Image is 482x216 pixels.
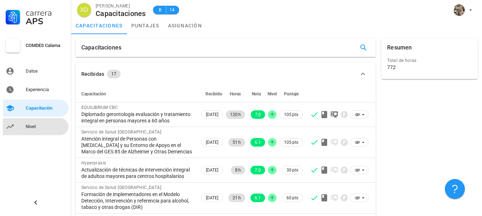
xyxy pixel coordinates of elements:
span: Capacitación [81,91,106,96]
span: Nivel [268,91,277,96]
th: Recibido [200,85,224,102]
div: Atención integral de Personas con [MEDICAL_DATA] y su Entorno de Apoyo en el Marco del GES 85 de ... [81,136,194,155]
div: Datos [26,68,66,74]
span: 8 h [235,166,241,174]
div: COMDES Calama [26,43,66,48]
th: Capacitación [76,85,200,102]
div: 772 [387,64,396,70]
span: Servicio de Salud [GEOGRAPHIC_DATA] [81,185,161,190]
div: Experiencia [26,87,66,93]
div: APS [26,17,66,26]
div: Resumen [387,38,412,57]
span: 60 pts [286,194,298,201]
a: Capacitación [3,100,69,117]
div: Carrera [26,9,66,17]
span: EQUILIBRIUM CBC [81,105,118,110]
button: Recibidas 17 [76,63,376,85]
th: Puntaje [278,85,304,102]
span: [DATE] [206,166,218,174]
th: Nota [247,85,267,102]
span: [DATE] [206,194,218,202]
div: Capacitaciones [81,38,121,57]
div: Total de horas [387,57,472,64]
th: Nivel [267,85,278,102]
a: Datos [3,63,69,80]
a: Experiencia [3,81,69,98]
span: 7,0 [255,110,261,119]
span: Horas [230,91,241,96]
span: Hyperpraxis [81,160,106,165]
span: Puntaje [284,91,299,96]
span: 105 pts [284,139,298,146]
div: Capacitación [26,105,66,111]
span: XD [80,3,88,17]
span: 21 h [233,194,241,202]
span: 105 pts [284,111,298,118]
a: asignación [164,17,207,34]
span: Servicio de Salud [GEOGRAPHIC_DATA] [81,130,161,135]
span: 6.1 [255,138,261,147]
span: 30 pts [286,167,298,174]
span: 51 h [233,138,241,147]
div: [PERSON_NAME] [96,2,146,10]
div: avatar [77,3,91,17]
span: 6.1 [255,194,261,202]
a: puntajes [127,17,164,34]
span: Recibido [206,91,222,96]
a: capacitaciones [71,17,127,34]
a: Nivel [3,118,69,135]
th: Horas [224,85,247,102]
div: Nivel [26,124,66,130]
span: 14 [169,6,175,14]
span: 7.0 [255,166,261,174]
span: Nota [252,91,261,96]
div: avatar [453,4,465,16]
span: 17 [111,70,116,78]
div: Actualización de técnicas de intervención integral de adultos mayores para centros hospitalarios [81,167,194,179]
span: B [157,6,163,14]
div: Recibidas [81,70,104,78]
div: Capacitaciones [96,10,146,17]
div: Formación de implementadores en el Modelo Detección, Intervención y referencia para alcohol, taba... [81,191,194,210]
span: [DATE] [206,138,218,146]
div: Diplomado gerontología evaluación y tratamiento integral en personas mayores a 60 años [81,111,194,124]
span: 120 h [230,110,241,119]
span: [DATE] [206,111,218,118]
